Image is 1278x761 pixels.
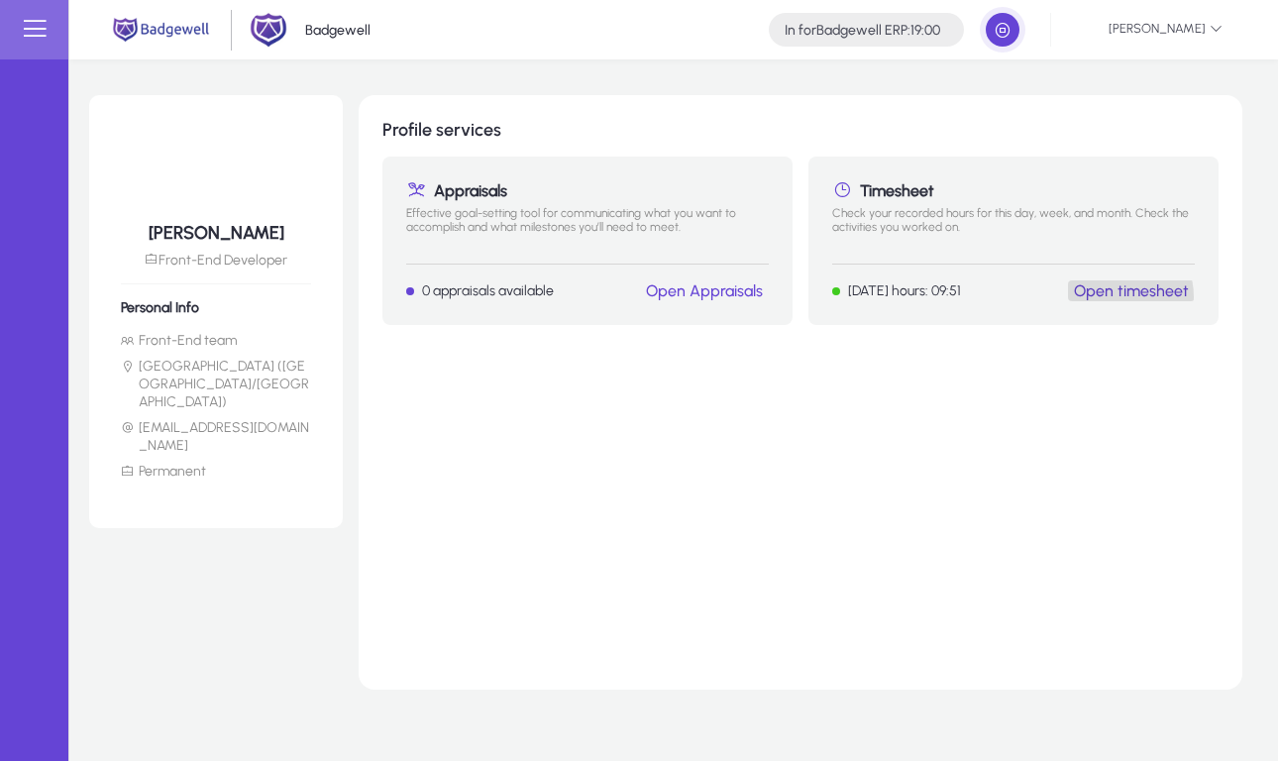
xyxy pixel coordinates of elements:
[1068,280,1195,301] button: Open timesheet
[832,180,1195,200] h1: Timesheet
[422,282,554,299] p: 0 appraisals available
[121,252,311,269] p: Front-End Developer
[121,419,311,455] li: [EMAIL_ADDRESS][DOMAIN_NAME]
[406,180,769,200] h1: Appraisals
[785,22,816,39] span: In for
[121,299,311,316] h6: Personal Info
[176,127,256,206] img: 39.jpeg
[910,22,940,39] span: 19:00
[121,222,311,244] h5: [PERSON_NAME]
[907,22,910,39] span: :
[640,280,769,301] button: Open Appraisals
[1051,12,1238,48] button: [PERSON_NAME]
[109,16,213,44] img: main.png
[406,206,769,248] p: Effective goal-setting tool for communicating what you want to accomplish and what milestones you...
[1067,13,1223,47] span: [PERSON_NAME]
[305,22,371,39] p: Badgewell
[646,281,763,300] a: Open Appraisals
[1074,281,1189,300] a: Open timesheet
[121,332,311,350] li: Front-End team
[1067,13,1101,47] img: 39.jpeg
[848,282,961,299] p: [DATE] hours: 09:51
[121,463,311,481] li: Permanent
[785,22,940,39] h4: Badgewell ERP
[832,206,1195,248] p: Check your recorded hours for this day, week, and month. Check the activities you worked on.
[250,11,287,49] img: 2.png
[121,358,311,411] li: [GEOGRAPHIC_DATA] ([GEOGRAPHIC_DATA]/[GEOGRAPHIC_DATA])
[382,119,1219,141] h1: Profile services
